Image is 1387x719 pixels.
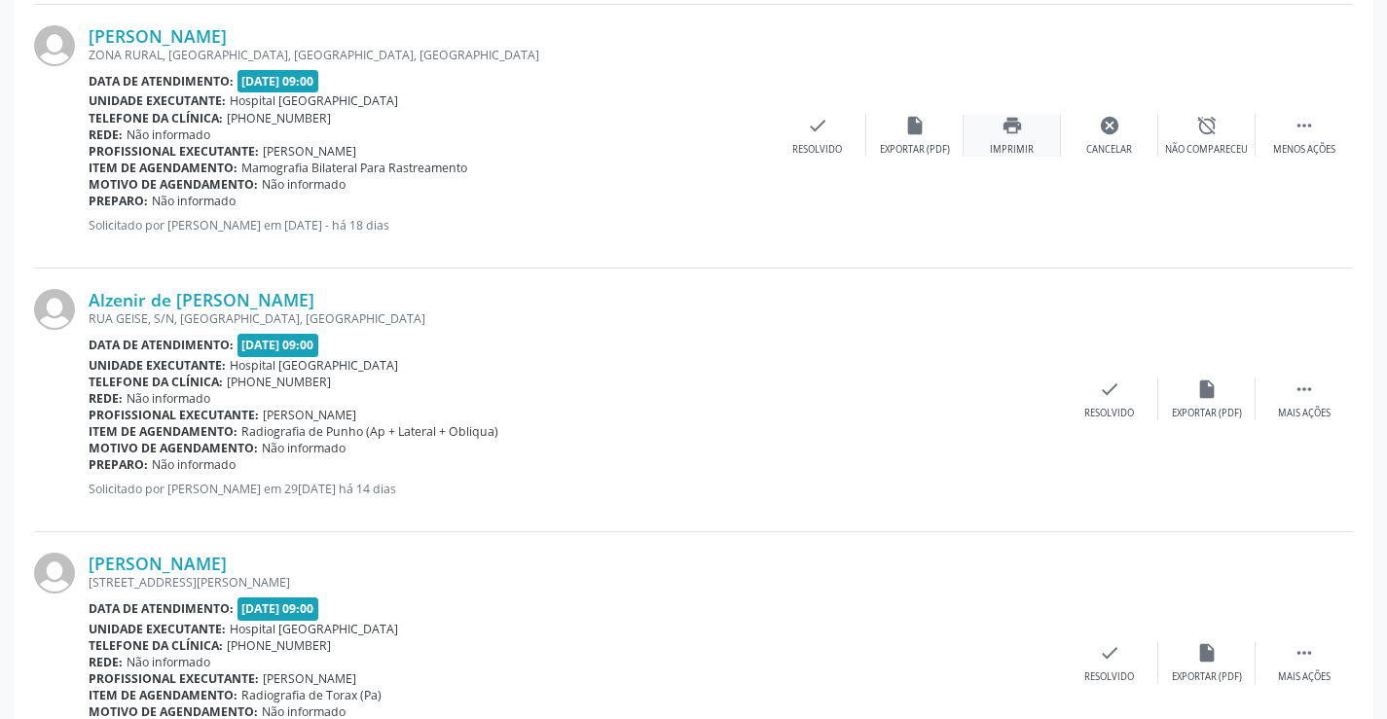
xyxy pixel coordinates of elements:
span: Mamografia Bilateral Para Rastreamento [241,160,467,176]
img: img [34,25,75,66]
b: Telefone da clínica: [89,637,223,654]
i: insert_drive_file [1196,378,1218,400]
div: ZONA RURAL, [GEOGRAPHIC_DATA], [GEOGRAPHIC_DATA], [GEOGRAPHIC_DATA] [89,47,769,63]
a: [PERSON_NAME] [89,25,227,47]
span: [DATE] 09:00 [237,70,319,92]
b: Item de agendamento: [89,160,237,176]
b: Telefone da clínica: [89,110,223,126]
span: Hospital [GEOGRAPHIC_DATA] [230,92,398,109]
div: Menos ações [1273,143,1335,157]
i: print [1002,115,1023,136]
span: [PHONE_NUMBER] [227,374,331,390]
span: Não informado [152,193,236,209]
span: Não informado [127,654,210,670]
b: Unidade executante: [89,621,226,637]
b: Preparo: [89,456,148,473]
p: Solicitado por [PERSON_NAME] em [DATE] - há 18 dias [89,217,769,234]
div: Cancelar [1086,143,1132,157]
span: [PERSON_NAME] [263,670,356,687]
div: [STREET_ADDRESS][PERSON_NAME] [89,574,1061,591]
span: [DATE] 09:00 [237,597,319,620]
b: Unidade executante: [89,92,226,109]
span: Não informado [127,126,210,143]
b: Data de atendimento: [89,600,234,617]
b: Profissional executante: [89,670,259,687]
div: Resolvido [1084,407,1134,420]
i: alarm_off [1196,115,1218,136]
a: [PERSON_NAME] [89,553,227,574]
b: Telefone da clínica: [89,374,223,390]
span: Hospital [GEOGRAPHIC_DATA] [230,357,398,374]
p: Solicitado por [PERSON_NAME] em 29[DATE] há 14 dias [89,481,1061,497]
b: Rede: [89,654,123,670]
span: [PHONE_NUMBER] [227,637,331,654]
i: insert_drive_file [904,115,926,136]
i:  [1294,642,1315,664]
i: check [1099,642,1120,664]
span: Radiografia de Punho (Ap + Lateral + Obliqua) [241,423,498,440]
div: Exportar (PDF) [1172,407,1242,420]
div: RUA GEISE, S/N, [GEOGRAPHIC_DATA], [GEOGRAPHIC_DATA] [89,310,1061,327]
span: [PERSON_NAME] [263,407,356,423]
img: img [34,289,75,330]
img: img [34,553,75,593]
i:  [1294,115,1315,136]
b: Motivo de agendamento: [89,440,258,456]
span: Radiografia de Torax (Pa) [241,687,382,703]
b: Item de agendamento: [89,687,237,703]
div: Mais ações [1278,407,1331,420]
div: Imprimir [990,143,1034,157]
span: [DATE] 09:00 [237,334,319,356]
span: Hospital [GEOGRAPHIC_DATA] [230,621,398,637]
b: Preparo: [89,193,148,209]
b: Data de atendimento: [89,73,234,90]
b: Unidade executante: [89,357,226,374]
span: [PHONE_NUMBER] [227,110,331,126]
b: Profissional executante: [89,407,259,423]
span: [PERSON_NAME] [263,143,356,160]
div: Resolvido [792,143,842,157]
span: Não informado [262,440,346,456]
i:  [1294,378,1315,400]
b: Rede: [89,126,123,143]
span: Não informado [152,456,236,473]
i: insert_drive_file [1196,642,1218,664]
i: check [1099,378,1120,400]
div: Resolvido [1084,670,1134,684]
div: Não compareceu [1165,143,1248,157]
b: Motivo de agendamento: [89,176,258,193]
a: Alzenir de [PERSON_NAME] [89,289,314,310]
div: Exportar (PDF) [880,143,950,157]
i: check [807,115,828,136]
span: Não informado [262,176,346,193]
b: Profissional executante: [89,143,259,160]
i: cancel [1099,115,1120,136]
div: Exportar (PDF) [1172,670,1242,684]
b: Rede: [89,390,123,407]
div: Mais ações [1278,670,1331,684]
b: Item de agendamento: [89,423,237,440]
b: Data de atendimento: [89,337,234,353]
span: Não informado [127,390,210,407]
